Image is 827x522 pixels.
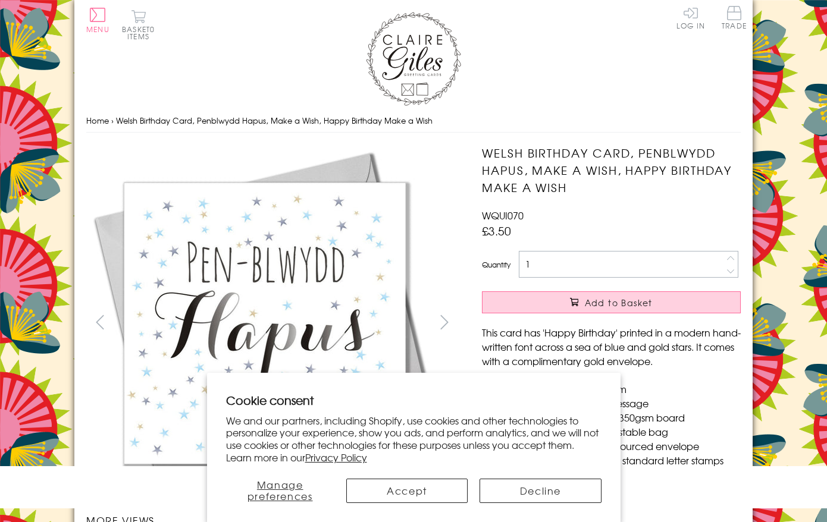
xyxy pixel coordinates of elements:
span: Add to Basket [585,297,653,309]
button: Basket0 items [122,10,155,40]
a: Home [86,115,109,126]
h1: Welsh Birthday Card, Penblwydd Hapus, Make a Wish, Happy Birthday Make a Wish [482,144,741,196]
span: 0 items [127,24,155,42]
span: Manage preferences [248,477,313,503]
p: We and our partners, including Shopify, use cookies and other technologies to personalize your ex... [226,414,602,464]
h2: Cookie consent [226,392,602,408]
a: Privacy Policy [305,450,367,464]
p: This card has 'Happy Birthday' printed in a modern hand-written font across a sea of blue and gol... [482,325,741,368]
button: prev [86,309,113,335]
span: › [111,115,114,126]
button: next [431,309,458,335]
button: Add to Basket [482,291,741,313]
nav: breadcrumbs [86,109,741,133]
span: Welsh Birthday Card, Penblwydd Hapus, Make a Wish, Happy Birthday Make a Wish [116,115,433,126]
button: Menu [86,8,109,33]
img: Welsh Birthday Card, Penblwydd Hapus, Make a Wish, Happy Birthday Make a Wish [86,144,443,501]
span: Menu [86,24,109,34]
span: WQUI070 [482,208,524,222]
span: £3.50 [482,222,511,239]
a: Log In [676,6,705,29]
a: Trade [722,6,747,32]
img: Claire Giles Greetings Cards [366,12,461,106]
button: Decline [480,479,601,503]
span: Trade [722,6,747,29]
label: Quantity [482,259,510,270]
button: Manage preferences [226,479,334,503]
button: Accept [346,479,468,503]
